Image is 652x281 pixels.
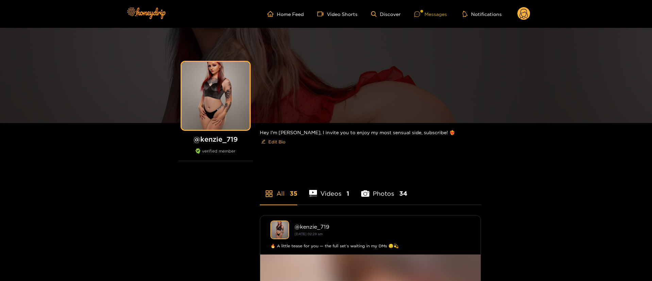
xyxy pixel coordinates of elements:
[295,224,470,230] div: @ kenzie_719
[347,189,349,198] span: 1
[178,148,253,161] div: verified member
[267,11,277,17] span: home
[178,135,253,143] h1: @ kenzie_719
[261,139,266,144] span: edit
[270,221,289,239] img: kenzie_719
[317,11,327,17] span: video-camera
[399,189,407,198] span: 34
[260,174,297,205] li: All
[260,136,287,147] button: editEdit Bio
[260,123,481,153] div: Hey I'm [PERSON_NAME], I invite you to enjoy my most sensual side, subscribe! ❤️‍🔥
[270,243,470,249] div: 🔥 A little tease for you — the full set’s waiting in my DMs 😏💫
[361,174,407,205] li: Photos
[309,174,350,205] li: Videos
[414,10,447,18] div: Messages
[295,232,323,236] small: [DATE] 02:29 am
[317,11,357,17] a: Video Shorts
[461,11,504,17] button: Notifications
[268,138,285,145] span: Edit Bio
[267,11,304,17] a: Home Feed
[371,11,401,17] a: Discover
[290,189,297,198] span: 35
[265,190,273,198] span: appstore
